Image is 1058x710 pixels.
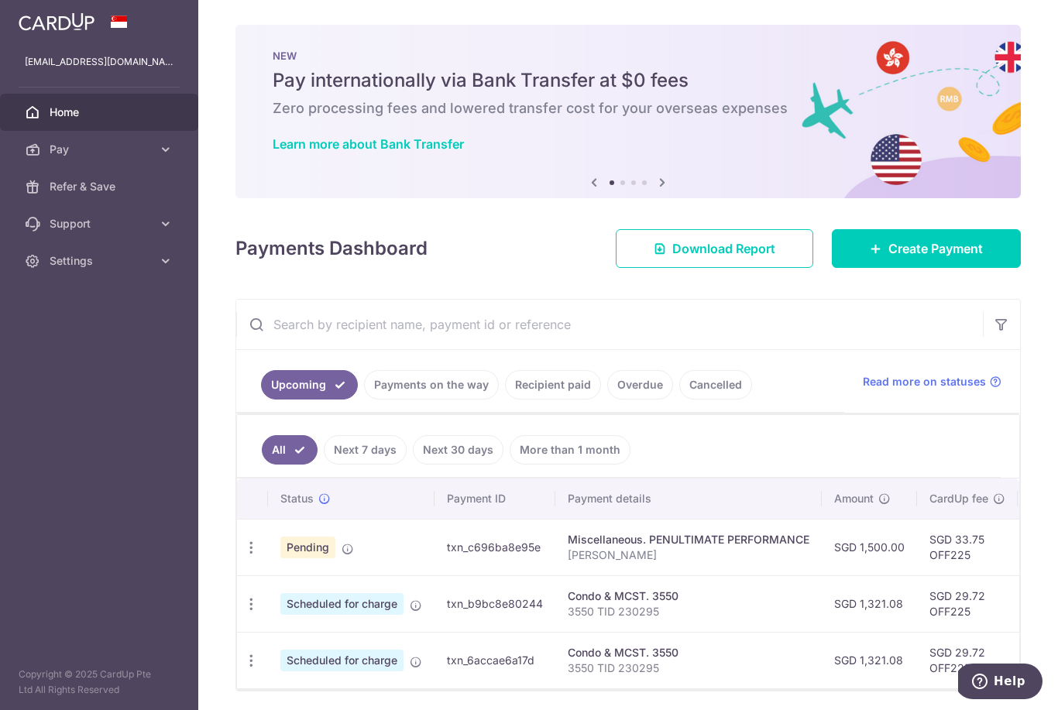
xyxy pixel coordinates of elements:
a: Learn more about Bank Transfer [273,136,464,152]
p: [EMAIL_ADDRESS][DOMAIN_NAME] [25,54,173,70]
th: Payment ID [435,478,555,519]
td: SGD 1,500.00 [822,519,917,575]
td: SGD 1,321.08 [822,575,917,632]
a: Overdue [607,370,673,400]
p: 3550 TID 230295 [568,660,809,676]
a: Next 30 days [413,435,503,465]
span: Status [280,491,314,506]
iframe: Opens a widget where you can find more information [958,664,1043,702]
div: Condo & MCST. 3550 [568,645,809,660]
a: Read more on statuses [863,374,1001,389]
td: txn_6accae6a17d [435,632,555,688]
th: Payment details [555,478,822,519]
span: Scheduled for charge [280,593,404,615]
span: Amount [834,491,874,506]
a: Download Report [616,229,813,268]
img: CardUp [19,12,94,31]
span: Create Payment [888,239,983,258]
span: Download Report [672,239,775,258]
span: Pay [50,142,152,157]
td: SGD 1,321.08 [822,632,917,688]
img: Bank transfer banner [235,25,1021,198]
span: Support [50,216,152,232]
span: Read more on statuses [863,374,986,389]
td: SGD 29.72 OFF225 [917,632,1018,688]
td: SGD 33.75 OFF225 [917,519,1018,575]
a: Cancelled [679,370,752,400]
p: NEW [273,50,984,62]
a: Upcoming [261,370,358,400]
a: Recipient paid [505,370,601,400]
span: Home [50,105,152,120]
p: [PERSON_NAME] [568,547,809,563]
td: SGD 29.72 OFF225 [917,575,1018,632]
h4: Payments Dashboard [235,235,428,262]
a: Next 7 days [324,435,407,465]
h5: Pay internationally via Bank Transfer at $0 fees [273,68,984,93]
a: Payments on the way [364,370,499,400]
h6: Zero processing fees and lowered transfer cost for your overseas expenses [273,99,984,118]
p: 3550 TID 230295 [568,604,809,619]
span: Refer & Save [50,179,152,194]
div: Miscellaneous. PENULTIMATE PERFORMANCE [568,532,809,547]
span: Scheduled for charge [280,650,404,671]
input: Search by recipient name, payment id or reference [236,300,983,349]
a: Create Payment [832,229,1021,268]
div: Condo & MCST. 3550 [568,588,809,604]
td: txn_c696ba8e95e [435,519,555,575]
span: Pending [280,537,335,558]
a: All [262,435,318,465]
a: More than 1 month [510,435,630,465]
span: Settings [50,253,152,269]
span: CardUp fee [929,491,988,506]
td: txn_b9bc8e80244 [435,575,555,632]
